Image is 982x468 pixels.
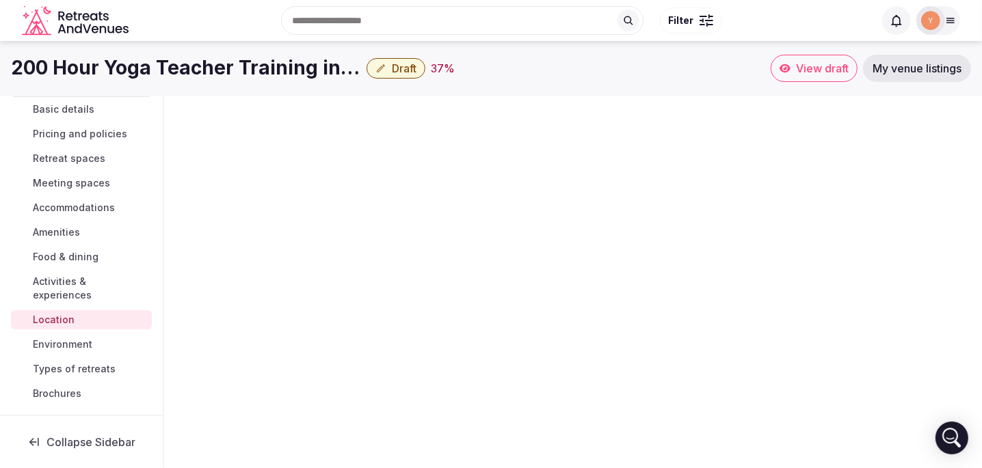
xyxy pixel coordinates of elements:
[660,8,722,33] button: Filter
[47,435,135,449] span: Collapse Sidebar
[392,61,416,75] span: Draft
[33,387,81,400] span: Brochures
[22,22,33,33] img: logo_orange.svg
[33,313,75,327] span: Location
[669,14,694,27] span: Filter
[33,176,110,190] span: Meeting spaces
[33,102,94,116] span: Basic details
[22,5,131,36] svg: Retreats and Venues company logo
[935,422,968,454] div: Open Intercom Messenger
[52,81,122,90] div: Domain Overview
[22,5,131,36] a: Visit the homepage
[11,100,152,119] a: Basic details
[22,36,33,46] img: website_grey.svg
[37,79,48,90] img: tab_domain_overview_orange.svg
[11,124,152,143] a: Pricing and policies
[431,60,455,77] div: 37 %
[38,22,67,33] div: v 4.0.25
[11,149,152,168] a: Retreat spaces
[33,152,105,165] span: Retreat spaces
[33,362,116,376] span: Types of retreats
[11,384,152,403] a: Brochures
[873,61,961,75] span: My venue listings
[863,55,971,82] a: My venue listings
[921,11,940,30] img: yogawala019
[11,198,152,217] a: Accommodations
[11,335,152,354] a: Environment
[367,58,425,79] button: Draft
[771,55,858,82] a: View draft
[151,81,230,90] div: Keywords by Traffic
[33,250,98,264] span: Food & dining
[11,310,152,329] a: Location
[796,61,849,75] span: View draft
[36,36,150,46] div: Domain: [DOMAIN_NAME]
[11,272,152,305] a: Activities & experiences
[11,247,152,266] a: Food & dining
[33,275,146,302] span: Activities & experiences
[33,127,127,141] span: Pricing and policies
[33,201,115,215] span: Accommodations
[136,79,147,90] img: tab_keywords_by_traffic_grey.svg
[11,359,152,378] a: Types of retreats
[11,55,361,81] h1: 200 Hour Yoga Teacher Training in [GEOGRAPHIC_DATA]
[33,225,80,239] span: Amenities
[431,60,455,77] button: 37%
[11,174,152,193] a: Meeting spaces
[33,338,92,351] span: Environment
[11,223,152,242] a: Amenities
[11,427,152,457] button: Collapse Sidebar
